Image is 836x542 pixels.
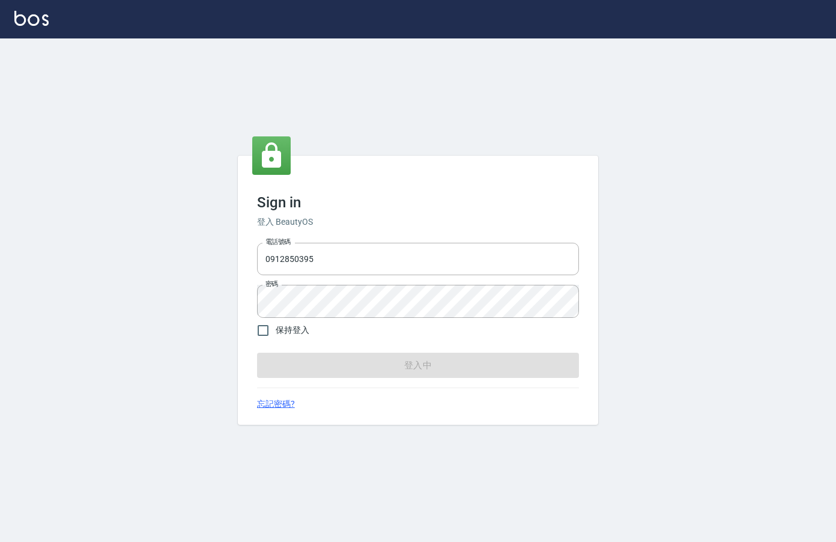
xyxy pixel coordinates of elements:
[14,11,49,26] img: Logo
[257,216,579,228] h6: 登入 BeautyOS
[265,279,278,288] label: 密碼
[265,237,291,246] label: 電話號碼
[257,398,295,410] a: 忘記密碼?
[276,324,309,336] span: 保持登入
[257,194,579,211] h3: Sign in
